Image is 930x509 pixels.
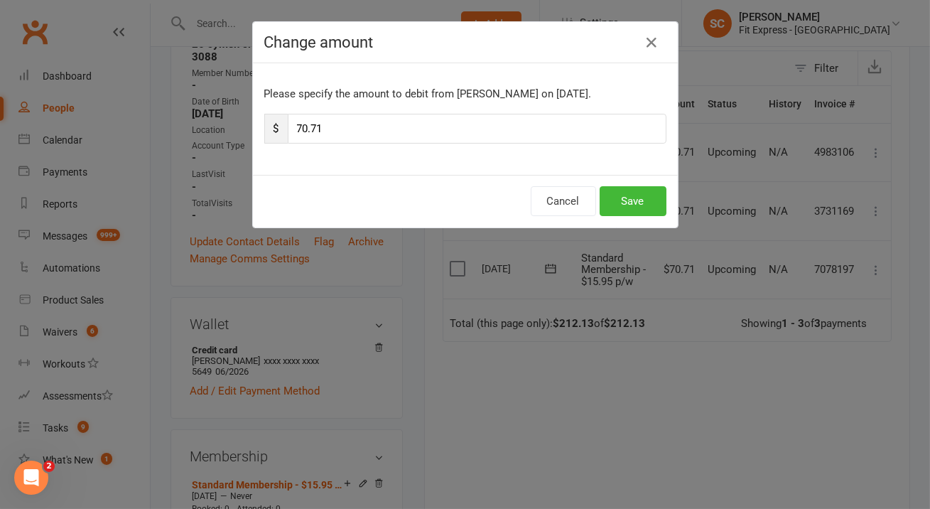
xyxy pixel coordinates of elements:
[14,461,48,495] iframe: Intercom live chat
[264,114,288,144] span: $
[264,85,666,102] p: Please specify the amount to debit from [PERSON_NAME] on [DATE].
[600,186,666,216] button: Save
[641,31,664,54] button: Close
[43,461,55,472] span: 2
[531,186,596,216] button: Cancel
[264,33,666,51] h4: Change amount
